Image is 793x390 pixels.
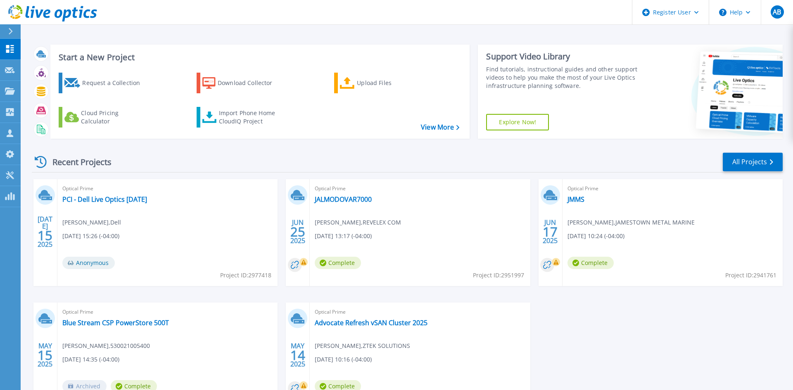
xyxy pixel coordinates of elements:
[315,232,372,241] span: [DATE] 13:17 (-04:00)
[59,53,459,62] h3: Start a New Project
[723,153,783,171] a: All Projects
[218,75,284,91] div: Download Collector
[543,228,558,235] span: 17
[81,109,147,125] div: Cloud Pricing Calculator
[290,217,306,247] div: JUN 2025
[290,352,305,359] span: 14
[62,184,273,193] span: Optical Prime
[59,107,151,128] a: Cloud Pricing Calculator
[315,307,525,317] span: Optical Prime
[567,184,778,193] span: Optical Prime
[567,195,584,203] a: JMMS
[315,218,401,227] span: [PERSON_NAME] , REVELEX COM
[473,271,524,280] span: Project ID: 2951997
[38,232,52,239] span: 15
[334,73,426,93] a: Upload Files
[59,73,151,93] a: Request a Collection
[197,73,289,93] a: Download Collector
[62,232,119,241] span: [DATE] 15:26 (-04:00)
[315,257,361,269] span: Complete
[486,114,549,130] a: Explore Now!
[567,218,695,227] span: [PERSON_NAME] , JAMESTOWN METAL MARINE
[37,340,53,370] div: MAY 2025
[32,152,123,172] div: Recent Projects
[567,257,614,269] span: Complete
[315,355,372,364] span: [DATE] 10:16 (-04:00)
[315,341,410,350] span: [PERSON_NAME] , ZTEK SOLUTIONS
[315,184,525,193] span: Optical Prime
[486,65,641,90] div: Find tutorials, instructional guides and other support videos to help you make the most of your L...
[220,271,271,280] span: Project ID: 2977418
[290,228,305,235] span: 25
[773,9,781,15] span: AB
[37,217,53,247] div: [DATE] 2025
[62,218,121,227] span: [PERSON_NAME] , Dell
[62,195,147,203] a: PCI - Dell Live Optics [DATE]
[62,341,150,350] span: [PERSON_NAME] , 530021005400
[486,51,641,62] div: Support Video Library
[62,307,273,317] span: Optical Prime
[315,319,427,327] a: Advocate Refresh vSAN Cluster 2025
[421,123,459,131] a: View More
[315,195,372,203] a: JALMODOVAR7000
[38,352,52,359] span: 15
[567,232,624,241] span: [DATE] 10:24 (-04:00)
[725,271,776,280] span: Project ID: 2941761
[219,109,283,125] div: Import Phone Home CloudIQ Project
[82,75,148,91] div: Request a Collection
[542,217,558,247] div: JUN 2025
[62,319,169,327] a: Blue Stream CSP PowerStore 500T
[290,340,306,370] div: MAY 2025
[357,75,423,91] div: Upload Files
[62,257,115,269] span: Anonymous
[62,355,119,364] span: [DATE] 14:35 (-04:00)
